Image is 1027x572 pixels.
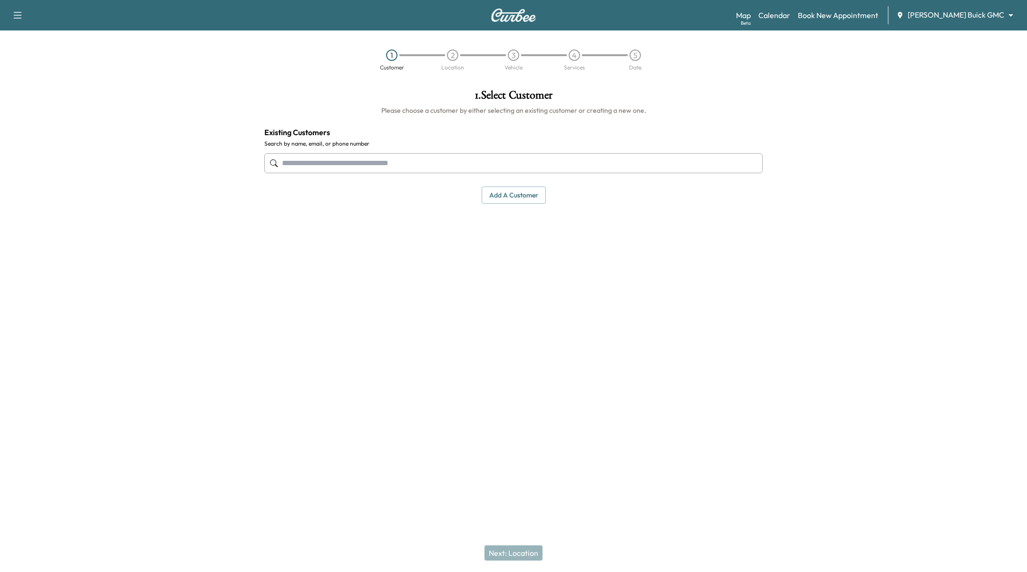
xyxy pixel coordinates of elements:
[504,65,523,70] div: Vehicle
[758,10,790,21] a: Calendar
[508,49,519,61] div: 3
[264,106,763,115] h6: Please choose a customer by either selecting an existing customer or creating a new one.
[386,49,397,61] div: 1
[264,89,763,106] h1: 1 . Select Customer
[629,65,641,70] div: Date
[564,65,585,70] div: Services
[569,49,580,61] div: 4
[380,65,404,70] div: Customer
[447,49,458,61] div: 2
[736,10,751,21] a: MapBeta
[441,65,464,70] div: Location
[264,127,763,138] h4: Existing Customers
[264,140,763,148] label: Search by name, email, or phone number
[908,10,1004,20] span: [PERSON_NAME] Buick GMC
[482,187,546,204] button: Add a customer
[630,49,641,61] div: 5
[798,10,878,21] a: Book New Appointment
[741,20,751,27] div: Beta
[491,9,536,22] img: Curbee Logo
